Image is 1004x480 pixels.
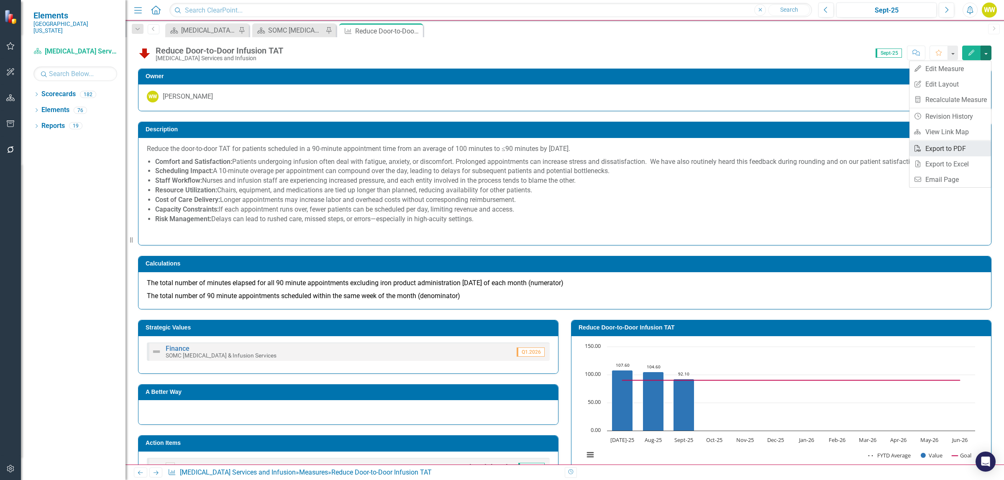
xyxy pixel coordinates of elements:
[610,436,634,444] text: [DATE]-25
[647,364,661,370] text: 104.60
[612,347,960,431] g: Value, series 2 of 3. Bar series with 12 bars.
[147,144,983,156] p: Reduce the door-to-door TAT for patients scheduled in a 90-minute appointment time from an averag...
[674,379,694,431] path: Sept-25, 92.1. Value.
[169,3,812,18] input: Search ClearPoint...
[674,436,693,444] text: Sept-25
[909,124,991,140] a: View Link Map
[588,398,601,406] text: 50.00
[580,342,983,468] div: Chart. Highcharts interactive chart.
[155,176,983,186] li: Nurses and infusion staff are experiencing increased pressure, and each entity involved in the pr...
[155,186,983,195] li: Chairs, equipment, and medications are tied up longer than planned, reducing availability for oth...
[41,105,69,115] a: Elements
[138,46,151,60] img: Below Plan
[780,6,798,13] span: Search
[585,370,601,378] text: 100.00
[33,10,117,20] span: Elements
[166,352,277,359] small: SOMC [MEDICAL_DATA] & Infusion Services
[74,107,87,114] div: 76
[951,436,968,444] text: Jun-26
[706,436,722,444] text: Oct-25
[146,324,554,331] h3: Strategic Values
[736,436,754,444] text: Nov-25
[612,370,633,431] path: Jul-25, 107.6. Value.
[167,25,236,36] a: [MEDICAL_DATA] Services and Infusion Dashboard
[579,324,987,331] h3: Reduce Door-to-Door Infusion TAT
[643,372,664,431] path: Aug-25, 104.6. Value.
[156,55,283,61] div: [MEDICAL_DATA] Services and Infusion
[518,463,545,472] span: Sept-25
[151,347,161,357] img: Not Defined
[166,345,190,352] a: Finance
[829,436,845,444] text: Feb-26
[155,205,983,214] li: If each appointment runs over, fewer patients can be scheduled per day, limiting revenue and access.
[33,66,117,81] input: Search Below...
[909,61,991,77] a: Edit Measure
[355,26,421,36] div: Reduce Door-to-Door Infusion TAT
[909,77,991,92] a: Edit Layout
[584,449,596,461] button: View chart menu, Chart
[768,4,810,16] button: Search
[155,167,213,175] strong: Scheduling Impact:
[155,205,219,213] strong: Capacity Constraints:
[155,186,217,194] strong: Resource Utilization:
[181,25,236,36] div: [MEDICAL_DATA] Services and Infusion Dashboard
[151,462,161,472] img: Not Defined
[645,436,662,444] text: Aug-25
[591,426,601,434] text: 0.00
[168,468,558,477] div: » »
[767,436,784,444] text: Dec-25
[41,89,76,99] a: Scorecards
[155,196,220,204] strong: Cost of Care Delivery:
[146,389,554,395] h3: A Better Way
[4,10,19,24] img: ClearPoint Strategy
[952,452,971,459] button: Show Goal
[146,440,554,446] h3: Action Items
[616,362,630,368] text: 107.60
[155,158,232,166] strong: Comfort and Satisfaction:
[69,123,82,130] div: 19
[146,260,987,267] h3: Calculations
[580,342,979,468] svg: Interactive chart
[155,195,983,205] li: Longer appointments may increase labor and overhead costs without corresponding reimbursement.
[839,5,934,15] div: Sept-25
[33,20,117,34] small: [GEOGRAPHIC_DATA][US_STATE]
[268,25,323,36] div: SOMC [MEDICAL_DATA] & Infusion Services Summary Page
[909,156,991,172] a: Export to Excel
[155,176,202,184] strong: Staff Workflow:
[155,215,211,223] strong: Risk Management:
[469,463,508,471] small: [DATE] - [DATE]
[155,214,983,224] li: Delays can lead to rushed care, missed steps, or errors—especially in high-acuity settings.
[909,92,991,107] a: Recalculate Measure
[147,91,159,102] div: WW
[868,452,912,459] button: Show FYTD Average
[909,141,991,156] a: Export to PDF
[299,468,328,476] a: Measures
[180,468,296,476] a: [MEDICAL_DATA] Services and Infusion
[982,3,997,18] button: WW
[41,121,65,131] a: Reports
[517,347,545,357] span: Q1.2026
[909,109,991,124] a: Revision History
[331,468,432,476] div: Reduce Door-to-Door Infusion TAT
[156,46,283,55] div: Reduce Door-to-Door Infusion TAT
[147,292,460,300] span: The total number of 90 minute appointments scheduled within the same week of the month (denominator)
[80,91,96,98] div: 182
[678,371,689,377] text: 92.10
[909,172,991,187] a: Email Page
[890,436,907,444] text: Apr-26
[155,166,983,176] li: A 10-minute overage per appointment can compound over the day, leading to delays for subsequent p...
[876,49,902,58] span: Sept-25
[798,436,814,444] text: Jan-26
[146,73,987,79] h3: Owner
[155,157,983,167] li: Patients undergoing infusion often deal with fatigue, anxiety, or discomfort. Prolonged appointme...
[920,436,938,444] text: May-26
[33,47,117,56] a: [MEDICAL_DATA] Services and Infusion
[254,25,323,36] a: SOMC [MEDICAL_DATA] & Infusion Services Summary Page
[976,452,996,472] div: Open Intercom Messenger
[836,3,937,18] button: Sept-25
[146,126,987,133] h3: Description
[163,92,213,102] div: [PERSON_NAME]
[859,436,876,444] text: Mar-26
[921,452,943,459] button: Show Value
